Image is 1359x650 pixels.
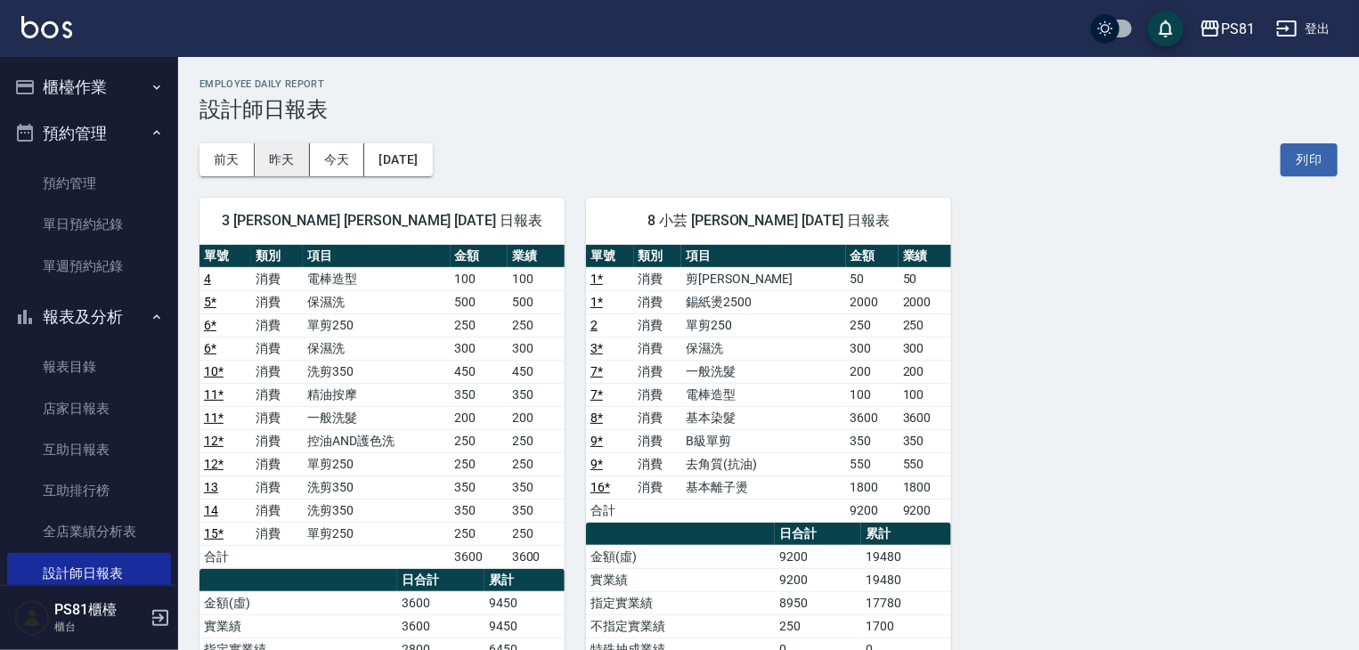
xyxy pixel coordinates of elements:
td: 19480 [861,568,951,591]
td: 3600 [508,545,565,568]
img: Person [14,600,50,636]
td: 合計 [586,499,634,522]
p: 櫃台 [54,619,145,635]
td: 9450 [484,591,565,614]
td: 550 [899,452,951,475]
td: 電棒造型 [303,267,450,290]
td: 250 [899,313,951,337]
td: 19480 [861,545,951,568]
td: 250 [508,313,565,337]
td: 一般洗髮 [303,406,450,429]
h3: 設計師日報表 [199,97,1338,122]
td: 剪[PERSON_NAME] [681,267,845,290]
button: 列印 [1281,143,1338,176]
td: 消費 [634,383,682,406]
td: 一般洗髮 [681,360,845,383]
td: 100 [508,267,565,290]
td: 控油AND護色洗 [303,429,450,452]
td: 350 [451,475,508,499]
a: 預約管理 [7,163,171,204]
td: 350 [508,499,565,522]
td: 9200 [846,499,899,522]
button: 今天 [310,143,365,176]
td: 消費 [634,475,682,499]
td: 300 [899,337,951,360]
td: 消費 [251,406,303,429]
td: 1700 [861,614,951,638]
h2: Employee Daily Report [199,78,1338,90]
td: 合計 [199,545,251,568]
table: a dense table [199,245,565,569]
td: 250 [451,313,508,337]
span: 8 小芸 [PERSON_NAME] [DATE] 日報表 [607,212,930,230]
td: 200 [508,406,565,429]
button: 前天 [199,143,255,176]
td: 單剪250 [303,452,450,475]
img: Logo [21,16,72,38]
th: 類別 [251,245,303,268]
th: 單號 [586,245,634,268]
th: 項目 [303,245,450,268]
td: 250 [846,313,899,337]
td: 300 [846,337,899,360]
a: 2 [590,318,598,332]
td: 消費 [251,499,303,522]
td: 250 [451,429,508,452]
button: 昨天 [255,143,310,176]
table: a dense table [586,245,951,523]
td: 3600 [899,406,951,429]
td: 消費 [251,522,303,545]
td: 500 [508,290,565,313]
td: 450 [451,360,508,383]
td: 消費 [634,290,682,313]
td: 錫紙燙2500 [681,290,845,313]
button: 櫃檯作業 [7,64,171,110]
td: 電棒造型 [681,383,845,406]
td: 200 [899,360,951,383]
td: 消費 [634,337,682,360]
td: 550 [846,452,899,475]
td: 實業績 [199,614,397,638]
td: 單剪250 [681,313,845,337]
td: 300 [508,337,565,360]
td: 50 [899,267,951,290]
td: 9450 [484,614,565,638]
button: 登出 [1269,12,1338,45]
td: 500 [451,290,508,313]
td: 消費 [251,360,303,383]
td: 100 [451,267,508,290]
td: 不指定實業績 [586,614,775,638]
button: save [1148,11,1184,46]
td: 洗剪350 [303,475,450,499]
td: 精油按摩 [303,383,450,406]
h5: PS81櫃檯 [54,601,145,619]
th: 業績 [508,245,565,268]
td: 基本離子燙 [681,475,845,499]
td: 250 [451,522,508,545]
td: 250 [775,614,861,638]
div: PS81 [1221,18,1255,40]
td: 消費 [251,383,303,406]
td: 金額(虛) [199,591,397,614]
td: B級單剪 [681,429,845,452]
td: 單剪250 [303,522,450,545]
td: 消費 [634,429,682,452]
th: 類別 [634,245,682,268]
td: 1800 [899,475,951,499]
td: 基本染髮 [681,406,845,429]
td: 消費 [251,475,303,499]
td: 消費 [251,429,303,452]
button: [DATE] [364,143,432,176]
td: 100 [899,383,951,406]
td: 17780 [861,591,951,614]
button: PS81 [1192,11,1262,47]
td: 消費 [251,313,303,337]
td: 250 [451,452,508,475]
a: 店家日報表 [7,388,171,429]
td: 消費 [634,360,682,383]
td: 9200 [775,568,861,591]
td: 3600 [451,545,508,568]
td: 350 [451,383,508,406]
td: 3600 [397,591,484,614]
td: 保濕洗 [681,337,845,360]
